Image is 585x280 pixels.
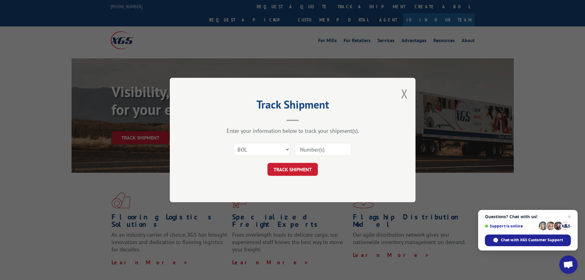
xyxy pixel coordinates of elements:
span: Questions? Chat with us! [485,214,571,219]
div: Open chat [559,255,578,274]
input: Number(s) [295,143,351,156]
button: Close modal [401,85,408,102]
div: Chat with XGS Customer Support [485,235,571,246]
span: Support is online [485,224,536,228]
span: Close chat [566,213,573,220]
button: TRACK SHIPMENT [267,163,318,176]
div: Enter your information below to track your shipment(s). [201,127,385,134]
span: Chat with XGS Customer Support [501,237,563,243]
h2: Track Shipment [201,100,385,112]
